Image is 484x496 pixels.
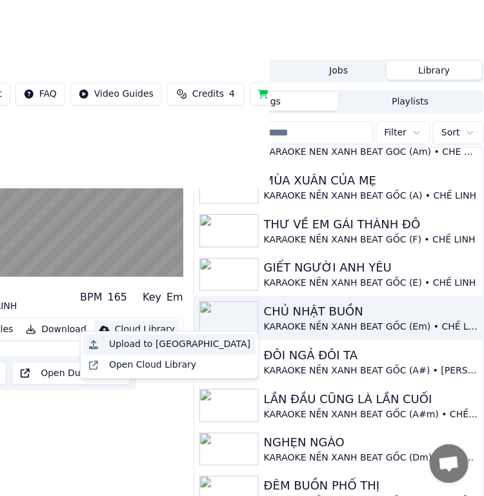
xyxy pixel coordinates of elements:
button: Jobs [291,61,387,80]
div: NGHẸN NGÀO [264,433,478,451]
div: Cloud Library [115,323,175,336]
span: 4 [229,88,235,101]
div: Open chat [430,444,469,483]
div: KARAOKE NỀN XANH BEAT GỐC (Am) • CHẾ LINH [264,146,478,159]
span: Sort [441,126,460,139]
div: ĐÔI NGẢ ĐÔI TA [264,346,478,364]
button: Credits4 [167,83,245,106]
div: KARAOKE NỀN XANH BEAT GỐC (A#m) • CHẾ LINH [264,408,478,421]
span: Filter [385,126,407,139]
div: Key [143,290,161,305]
div: KARAOKE NỀN XANH BEAT GỐC (A#) • [PERSON_NAME] [264,364,478,377]
div: LẦN ĐẦU CŨNG LÀ LẦN CUỐI [264,390,478,408]
div: KARAOKE NỀN XANH BEAT GỐC (A) • CHẾ LINH [264,190,478,203]
div: KARAOKE NỀN XANH BEAT GỐC (E) • CHẾ LINH [264,277,478,290]
span: Credits [192,88,224,101]
div: Em [166,290,183,305]
div: Upload to [GEOGRAPHIC_DATA] [109,339,250,352]
button: Download [21,321,92,339]
div: 165 [108,290,128,305]
button: Open Dual Screen [12,362,131,385]
button: Video Guides [70,83,162,106]
div: Open Cloud Library [109,359,196,372]
button: Add Credits [250,83,334,106]
div: GIẾT NGƯỜI ANH YÊU [264,259,478,277]
div: CHỦ NHẬT BUỒN [264,303,478,321]
button: Library [387,61,482,80]
button: FAQ [15,83,65,106]
div: KARAOKE NỀN XANH BEAT GỐC (Em) • CHẾ LINH [264,321,478,333]
div: KARAOKE NỀN XANH BEAT GỐC (Dm) • CHẾ LINH [264,451,478,464]
div: KARAOKE NỀN XANH BEAT GỐC (F) • CHẾ LINH [264,233,478,246]
button: Playlists [339,92,482,111]
div: MÙA XUÂN CỦA MẸ [264,172,478,190]
div: ĐÊM BUỒN PHỐ THỊ [264,477,478,495]
div: THƯ VỀ EM GÁI THÀNH ĐÔ [264,215,478,233]
div: BPM [80,290,102,305]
